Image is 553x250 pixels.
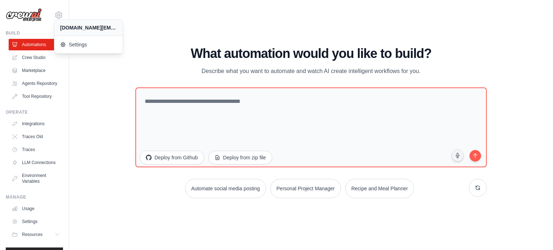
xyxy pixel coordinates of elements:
div: Operate [6,109,63,115]
button: Personal Project Manager [270,179,341,198]
iframe: Chat Widget [517,215,553,250]
a: Marketplace [9,65,63,76]
p: Describe what you want to automate and watch AI create intelligent workflows for you. [190,67,432,76]
button: Recipe and Meal Planner [345,179,414,198]
button: Resources [9,229,63,240]
img: Logo [6,8,42,22]
div: [DOMAIN_NAME][EMAIL_ADDRESS][DOMAIN_NAME] [60,24,117,31]
a: Tool Repository [9,91,63,102]
a: Settings [9,216,63,227]
button: Automate social media posting [185,179,266,198]
div: Manage [6,194,63,200]
a: LLM Connections [9,157,63,168]
a: Agents Repository [9,78,63,89]
a: Usage [9,203,63,214]
button: Deploy from Github [140,151,204,164]
a: Traces [9,144,63,155]
span: Resources [22,232,42,237]
span: Settings [60,41,117,48]
h1: What automation would you like to build? [135,46,487,61]
div: Build [6,30,63,36]
button: Deploy from zip file [208,151,272,164]
a: Traces Old [9,131,63,142]
a: Environment Variables [9,170,63,187]
a: Automations [9,39,63,50]
a: Crew Studio [9,52,63,63]
a: Integrations [9,118,63,129]
a: Settings [54,37,123,52]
